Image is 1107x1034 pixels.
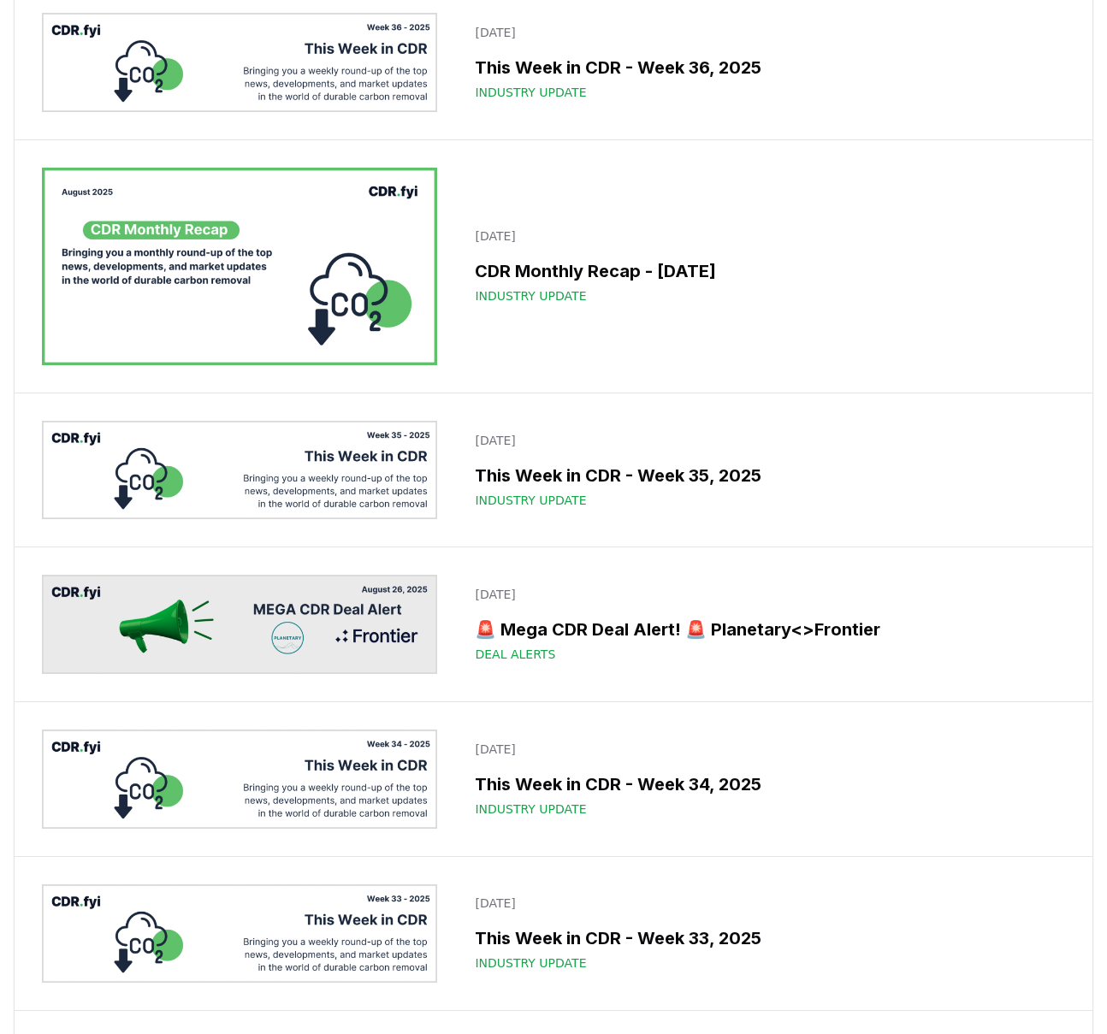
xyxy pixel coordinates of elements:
p: [DATE] [475,24,1055,41]
span: Industry Update [475,954,586,972]
a: [DATE]🚨 Mega CDR Deal Alert! 🚨 Planetary<>FrontierDeal Alerts [465,576,1065,673]
a: [DATE]CDR Monthly Recap - [DATE]Industry Update [465,217,1065,315]
span: Industry Update [475,492,586,509]
img: CDR Monthly Recap - August 2025 blog post image [42,168,437,365]
span: Industry Update [475,287,586,304]
a: [DATE]This Week in CDR - Week 35, 2025Industry Update [465,422,1065,519]
a: [DATE]This Week in CDR - Week 34, 2025Industry Update [465,730,1065,828]
img: This Week in CDR - Week 33, 2025 blog post image [42,884,437,984]
span: Industry Update [475,84,586,101]
p: [DATE] [475,227,1055,245]
h3: 🚨 Mega CDR Deal Alert! 🚨 Planetary<>Frontier [475,617,1055,642]
a: [DATE]This Week in CDR - Week 33, 2025Industry Update [465,884,1065,982]
h3: This Week in CDR - Week 36, 2025 [475,55,1055,80]
img: 🚨 Mega CDR Deal Alert! 🚨 Planetary<>Frontier blog post image [42,575,437,674]
h3: This Week in CDR - Week 33, 2025 [475,925,1055,951]
span: Industry Update [475,801,586,818]
img: This Week in CDR - Week 35, 2025 blog post image [42,421,437,520]
img: This Week in CDR - Week 34, 2025 blog post image [42,730,437,829]
h3: This Week in CDR - Week 35, 2025 [475,463,1055,488]
p: [DATE] [475,432,1055,449]
a: [DATE]This Week in CDR - Week 36, 2025Industry Update [465,14,1065,111]
p: [DATE] [475,586,1055,603]
h3: CDR Monthly Recap - [DATE] [475,258,1055,284]
p: [DATE] [475,895,1055,912]
p: [DATE] [475,741,1055,758]
span: Deal Alerts [475,646,555,663]
img: This Week in CDR - Week 36, 2025 blog post image [42,13,437,112]
h3: This Week in CDR - Week 34, 2025 [475,771,1055,797]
